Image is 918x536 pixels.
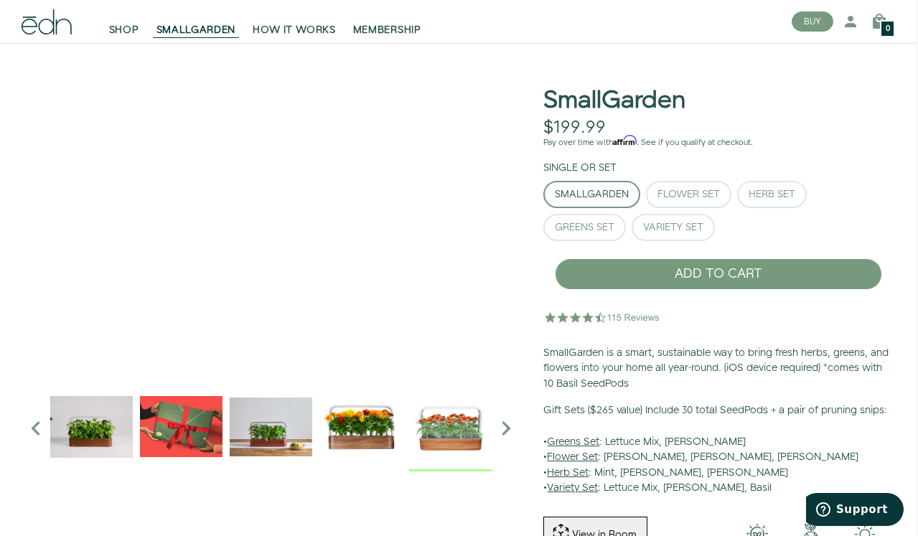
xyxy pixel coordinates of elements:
[737,181,807,208] button: Herb Set
[345,6,430,37] a: MEMBERSHIP
[353,23,421,37] span: MEMBERSHIP
[555,189,629,199] div: SmallGarden
[543,161,617,175] label: Single or Set
[409,385,492,471] div: 6 / 6
[543,88,685,114] h1: SmallGarden
[543,346,894,392] p: SmallGarden is a smart, sustainable way to bring fresh herbs, greens, and flowers into your home ...
[156,23,236,37] span: SMALLGARDEN
[140,385,223,468] img: EMAILS_-_Holiday_21_PT1_28_9986b34a-7908-4121-b1c1-9595d1e43abe_1024x.png
[253,23,335,37] span: HOW IT WORKS
[22,414,50,443] i: Previous slide
[100,6,148,37] a: SHOP
[50,385,133,471] div: 2 / 6
[547,466,589,480] u: Herb Set
[230,385,312,468] img: edn-smallgarden-mixed-herbs-table-product-2000px_1024x.jpg
[50,385,133,468] img: edn-trim-basil.2021-09-07_14_55_24_1024x.gif
[543,181,640,208] button: SmallGarden
[547,481,598,495] u: Variety Set
[792,11,833,32] button: BUY
[492,414,520,443] i: Next slide
[749,189,795,199] div: Herb Set
[543,136,894,149] p: Pay over time with . See if you qualify at checkout.
[543,403,887,418] b: Gift Sets ($265 value) Include 30 total SeedPods + a pair of pruning snips:
[148,6,245,37] a: SMALLGARDEN
[230,385,312,471] div: 4 / 6
[555,222,614,232] div: Greens Set
[244,6,344,37] a: HOW IT WORKS
[319,385,402,468] img: edn-smallgarden-marigold-hero-SLV-2000px_1024x.png
[543,403,894,497] p: • : Lettuce Mix, [PERSON_NAME] • : [PERSON_NAME], [PERSON_NAME], [PERSON_NAME] • : Mint, [PERSON_...
[109,23,139,37] span: SHOP
[643,222,703,232] div: Variety Set
[22,19,520,378] div: 6 / 6
[632,214,715,241] button: Variety Set
[806,493,904,529] iframe: Opens a widget where you can find more information
[886,25,890,33] span: 0
[547,450,598,464] u: Flower Set
[613,136,637,146] span: Affirm
[543,118,606,138] div: $199.99
[543,214,626,241] button: Greens Set
[646,181,731,208] button: Flower Set
[140,385,223,471] div: 3 / 6
[319,385,402,471] div: 5 / 6
[409,385,492,468] img: edn-smallgarden_1024x.jpg
[657,189,720,199] div: Flower Set
[543,303,662,332] img: 4.5 star rating
[547,435,599,449] u: Greens Set
[555,258,882,290] button: ADD TO CART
